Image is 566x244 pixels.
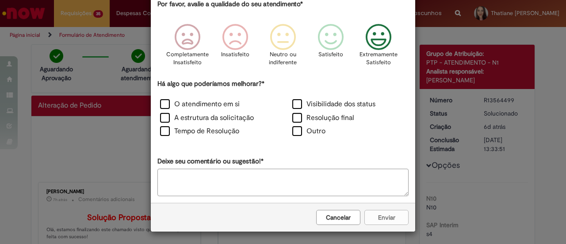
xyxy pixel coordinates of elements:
[267,50,299,67] p: Neutro ou indiferente
[359,50,398,67] p: Extremamente Satisfeito
[164,17,210,78] div: Completamente Insatisfeito
[356,17,401,78] div: Extremamente Satisfeito
[260,17,306,78] div: Neutro ou indiferente
[308,17,353,78] div: Satisfeito
[292,113,354,123] label: Resolução final
[160,126,239,136] label: Tempo de Resolução
[318,50,343,59] p: Satisfeito
[213,17,258,78] div: Insatisfeito
[292,99,375,109] label: Visibilidade dos status
[221,50,249,59] p: Insatisfeito
[157,79,409,139] div: Há algo que poderíamos melhorar?*
[160,99,240,109] label: O atendimento em si
[160,113,254,123] label: A estrutura da solicitação
[166,50,209,67] p: Completamente Insatisfeito
[316,210,360,225] button: Cancelar
[292,126,325,136] label: Outro
[157,157,264,166] label: Deixe seu comentário ou sugestão!*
